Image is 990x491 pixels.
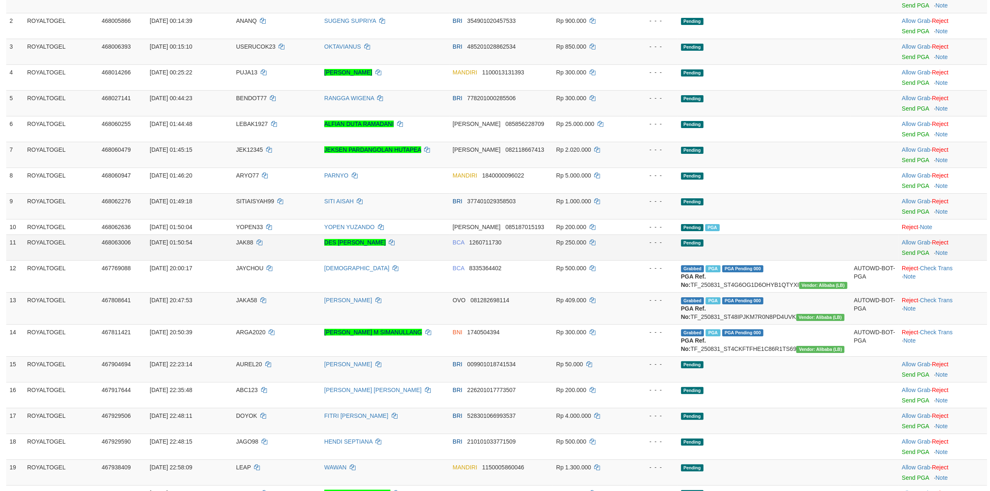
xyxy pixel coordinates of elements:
span: PGA Pending [722,297,764,304]
span: Copy 009901018741534 to clipboard [467,361,516,368]
div: - - - [631,17,674,25]
span: [PERSON_NAME] [453,121,501,127]
span: Pending [681,413,704,420]
td: 5 [6,90,24,116]
span: Pending [681,224,704,231]
a: Send PGA [902,131,929,138]
td: 18 [6,434,24,459]
span: 468060479 [101,146,131,153]
span: Rp 25.000.000 [556,121,595,127]
a: Note [936,79,948,86]
span: BRI [453,361,462,368]
span: · [902,239,932,246]
a: [PERSON_NAME] [324,69,372,76]
td: ROYALTOGEL [24,13,98,39]
span: · [902,412,932,419]
a: Send PGA [902,397,929,404]
span: Grabbed [681,297,704,304]
a: [PERSON_NAME] [PERSON_NAME] [324,387,422,393]
div: - - - [631,197,674,205]
td: · [899,90,987,116]
a: Allow Grab [902,412,930,419]
span: MANDIRI [453,69,477,76]
span: PGA Pending [722,265,764,272]
td: 13 [6,292,24,324]
a: ALFIAN DUTA RAMADANI [324,121,394,127]
td: 8 [6,168,24,193]
span: Rp 300.000 [556,69,586,76]
div: - - - [631,42,674,51]
a: Check Trans [920,329,953,336]
a: Send PGA [902,423,929,429]
span: 468005866 [101,17,131,24]
span: Vendor URL: https://dashboard.q2checkout.com/secure [796,314,844,321]
td: ROYALTOGEL [24,64,98,90]
a: WAWAN [324,464,347,471]
a: Allow Grab [902,239,930,246]
span: Rp 250.000 [556,239,586,246]
a: Allow Grab [902,146,930,153]
span: [DATE] 01:45:15 [150,146,192,153]
span: Rp 300.000 [556,329,586,336]
span: · [902,146,932,153]
td: ROYALTOGEL [24,382,98,408]
span: ANANQ [236,17,257,24]
span: BRI [453,387,462,393]
a: [PERSON_NAME] [324,361,372,368]
span: [DATE] 22:35:48 [150,387,192,393]
td: ROYALTOGEL [24,193,98,219]
a: SITI AISAH [324,198,354,205]
a: HENDI SEPTIANA [324,438,373,445]
a: [PERSON_NAME] M SIMANULLANG [324,329,422,336]
span: BRI [453,412,462,419]
div: - - - [631,238,674,247]
a: Note [936,208,948,215]
a: Send PGA [902,371,929,378]
span: [DATE] 00:25:22 [150,69,192,76]
span: · [902,43,932,50]
td: · [899,356,987,382]
a: Note [936,54,948,60]
a: Send PGA [902,249,929,256]
td: 2 [6,13,24,39]
a: Note [936,131,948,138]
span: MANDIRI [453,172,477,179]
a: Reject [932,172,948,179]
span: Rp 2.020.000 [556,146,591,153]
span: Marked by azaksrroyal [705,224,720,231]
span: JAK88 [236,239,253,246]
td: · · [899,292,987,324]
span: YOPEN33 [236,224,263,230]
span: Copy 082118667413 to clipboard [506,146,544,153]
span: · [902,17,932,24]
a: Send PGA [902,54,929,60]
a: [PERSON_NAME] [324,297,372,303]
a: Reject [932,69,948,76]
a: Allow Grab [902,387,930,393]
a: PARNYO [324,172,348,179]
td: ROYALTOGEL [24,142,98,168]
span: · [902,198,932,205]
span: Copy 778201000285506 to clipboard [467,95,516,101]
td: 7 [6,142,24,168]
a: Note [936,105,948,112]
a: OKTAVIANUS [324,43,361,50]
span: Copy 081282698114 to clipboard [471,297,509,303]
span: ARYO77 [236,172,259,179]
a: Note [936,157,948,163]
a: Send PGA [902,208,929,215]
span: Copy 8335364402 to clipboard [469,265,501,271]
td: TF_250831_ST4CKFTFHE1C86R1TS69 [678,324,851,356]
span: [PERSON_NAME] [453,224,501,230]
a: Send PGA [902,28,929,35]
span: BRI [453,198,462,205]
span: 467811421 [101,329,131,336]
span: 468014266 [101,69,131,76]
span: ARGA2020 [236,329,266,336]
span: Copy 377401029358503 to clipboard [467,198,516,205]
span: [DATE] 22:48:11 [150,412,192,419]
td: · [899,382,987,408]
a: Note [936,28,948,35]
td: ROYALTOGEL [24,260,98,292]
a: [DEMOGRAPHIC_DATA] [324,265,390,271]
